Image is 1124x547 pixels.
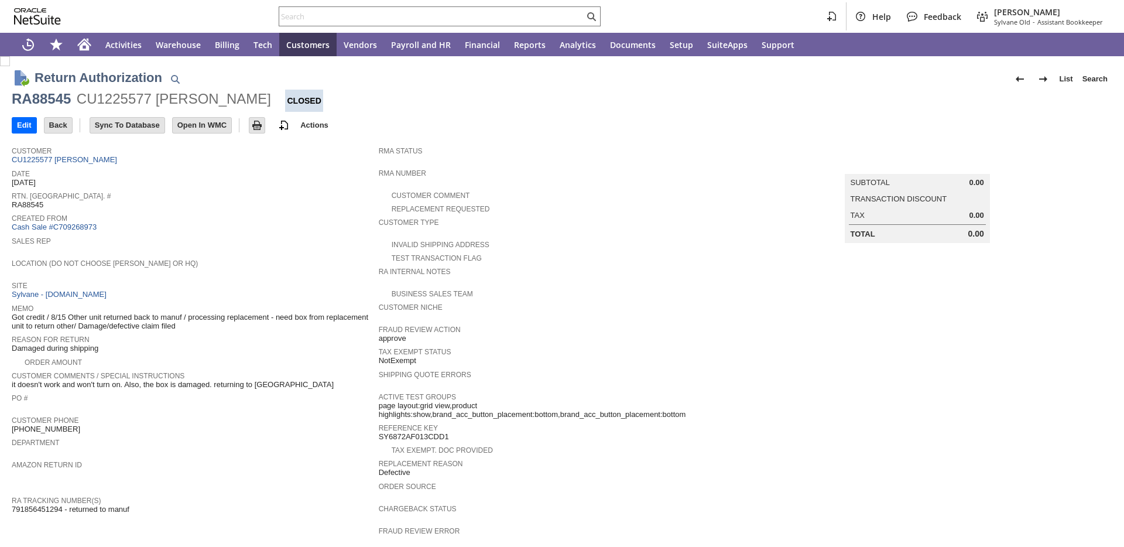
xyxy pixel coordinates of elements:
[851,230,875,238] a: Total
[156,39,201,50] span: Warehouse
[77,37,91,52] svg: Home
[379,169,426,177] a: RMA Number
[384,33,458,56] a: Payroll and HR
[379,147,423,155] a: RMA Status
[391,39,451,50] span: Payroll and HR
[168,72,182,86] img: Quick Find
[379,401,740,419] span: page layout:grid view,product highlights:show,brand_acc_button_placement:bottom,brand_acc_button_...
[12,214,67,223] a: Created From
[12,178,36,187] span: [DATE]
[246,33,279,56] a: Tech
[553,33,603,56] a: Analytics
[379,424,438,432] a: Reference Key
[379,432,449,442] span: SY6872AF013CDD1
[762,39,794,50] span: Support
[969,178,983,187] span: 0.00
[379,334,406,343] span: approve
[12,170,30,178] a: Date
[994,6,1103,18] span: [PERSON_NAME]
[560,39,596,50] span: Analytics
[279,9,584,23] input: Search
[344,39,377,50] span: Vendors
[392,205,490,213] a: Replacement Requested
[514,39,546,50] span: Reports
[12,461,82,469] a: Amazon Return ID
[296,121,333,129] a: Actions
[12,372,184,380] a: Customer Comments / Special Instructions
[458,33,507,56] a: Financial
[49,37,63,52] svg: Shortcuts
[12,497,101,505] a: RA Tracking Number(s)
[968,229,984,239] span: 0.00
[12,155,120,164] a: CU1225577 [PERSON_NAME]
[25,358,82,367] a: Order Amount
[12,439,60,447] a: Department
[173,118,232,133] input: Open In WMC
[42,33,70,56] div: Shortcuts
[12,223,97,231] a: Cash Sale #C709268973
[1078,70,1112,88] a: Search
[845,155,990,174] caption: Summary
[12,147,52,155] a: Customer
[392,192,470,200] a: Customer Comment
[12,118,36,133] input: Edit
[700,33,755,56] a: SuiteApps
[670,39,693,50] span: Setup
[12,505,129,514] span: 791856451294 - returned to manuf
[12,192,111,200] a: Rtn. [GEOGRAPHIC_DATA]. #
[250,118,264,132] img: Print
[707,39,748,50] span: SuiteApps
[755,33,801,56] a: Support
[279,33,337,56] a: Customers
[12,200,43,210] span: RA88545
[969,211,983,220] span: 0.00
[379,460,463,468] a: Replacement reason
[603,33,663,56] a: Documents
[379,303,443,312] a: Customer Niche
[1036,72,1050,86] img: Next
[277,118,291,132] img: add-record.svg
[215,39,239,50] span: Billing
[253,39,272,50] span: Tech
[379,348,451,356] a: Tax Exempt Status
[1055,70,1078,88] a: List
[12,290,109,299] a: Sylvane - [DOMAIN_NAME]
[392,241,489,249] a: Invalid Shipping Address
[584,9,598,23] svg: Search
[379,505,457,513] a: Chargeback Status
[379,356,416,365] span: NotExempt
[12,313,373,331] span: Got credit / 8/15 Other unit returned back to manuf / processing replacement - need box from repl...
[465,39,500,50] span: Financial
[98,33,149,56] a: Activities
[12,394,28,402] a: PO #
[851,178,890,187] a: Subtotal
[379,218,439,227] a: Customer Type
[12,344,98,353] span: Damaged during shipping
[12,90,71,108] div: RA88545
[663,33,700,56] a: Setup
[70,33,98,56] a: Home
[610,39,656,50] span: Documents
[12,237,51,245] a: Sales Rep
[392,446,493,454] a: Tax Exempt. Doc Provided
[994,18,1030,26] span: Sylvane Old
[12,425,80,434] span: [PHONE_NUMBER]
[12,282,28,290] a: Site
[286,39,330,50] span: Customers
[872,11,891,22] span: Help
[12,336,90,344] a: Reason For Return
[507,33,553,56] a: Reports
[851,194,947,203] a: Transaction Discount
[12,305,33,313] a: Memo
[392,254,482,262] a: Test Transaction Flag
[249,118,265,133] input: Print
[90,118,165,133] input: Sync To Database
[285,90,323,112] div: Closed
[44,118,72,133] input: Back
[1037,18,1103,26] span: Assistant Bookkeeper
[392,290,473,298] a: Business Sales Team
[208,33,246,56] a: Billing
[379,371,471,379] a: Shipping Quote Errors
[14,33,42,56] a: Recent Records
[379,468,410,477] span: Defective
